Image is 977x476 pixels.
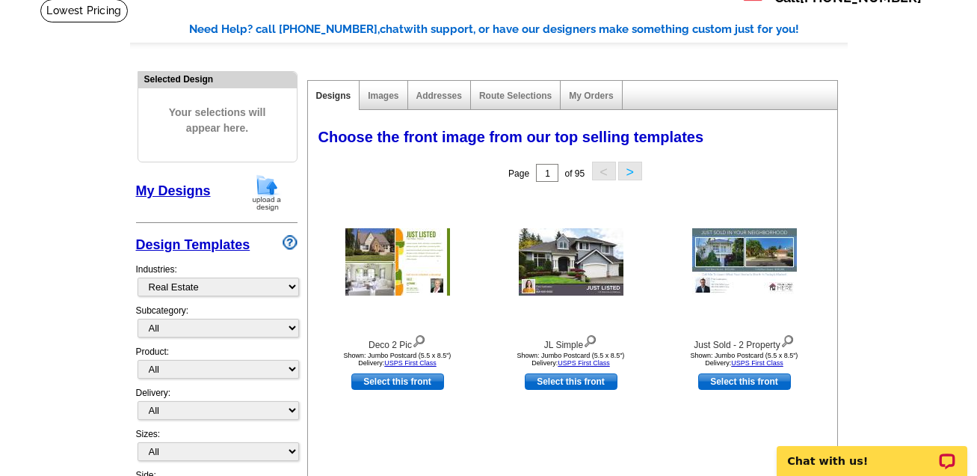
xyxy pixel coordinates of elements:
[479,91,552,101] a: Route Selections
[767,429,977,476] iframe: LiveChat chat widget
[136,386,298,427] div: Delivery:
[692,228,797,296] img: Just Sold - 2 Property
[384,359,437,367] a: USPS First Class
[316,91,351,101] a: Designs
[351,373,444,390] a: use this design
[136,427,298,469] div: Sizes:
[592,162,616,180] button: <
[136,345,298,386] div: Product:
[136,255,298,304] div: Industries:
[136,237,250,252] a: Design Templates
[519,228,623,296] img: JL Simple
[662,352,827,367] div: Shown: Jumbo Postcard (5.5 x 8.5") Delivery:
[489,332,653,352] div: JL Simple
[525,373,617,390] a: use this design
[190,21,848,38] div: Need Help? call [PHONE_NUMBER], with support, or have our designers make something custom just fo...
[662,332,827,352] div: Just Sold - 2 Property
[318,129,704,145] span: Choose the front image from our top selling templates
[136,304,298,345] div: Subcategory:
[583,332,597,348] img: view design details
[412,332,426,348] img: view design details
[380,22,404,36] span: chat
[315,352,480,367] div: Shown: Jumbo Postcard (5.5 x 8.5") Delivery:
[315,332,480,352] div: Deco 2 Pic
[698,373,791,390] a: use this design
[368,91,398,101] a: Images
[138,72,297,86] div: Selected Design
[564,168,585,179] span: of 95
[618,162,642,180] button: >
[508,168,529,179] span: Page
[283,235,298,250] img: design-wizard-help-icon.png
[780,332,795,348] img: view design details
[247,174,286,212] img: upload-design
[489,352,653,367] div: Shown: Jumbo Postcard (5.5 x 8.5") Delivery:
[345,228,450,296] img: Deco 2 Pic
[558,359,610,367] a: USPS First Class
[150,90,286,151] span: Your selections will appear here.
[731,359,783,367] a: USPS First Class
[569,91,613,101] a: My Orders
[416,91,462,101] a: Addresses
[136,183,211,198] a: My Designs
